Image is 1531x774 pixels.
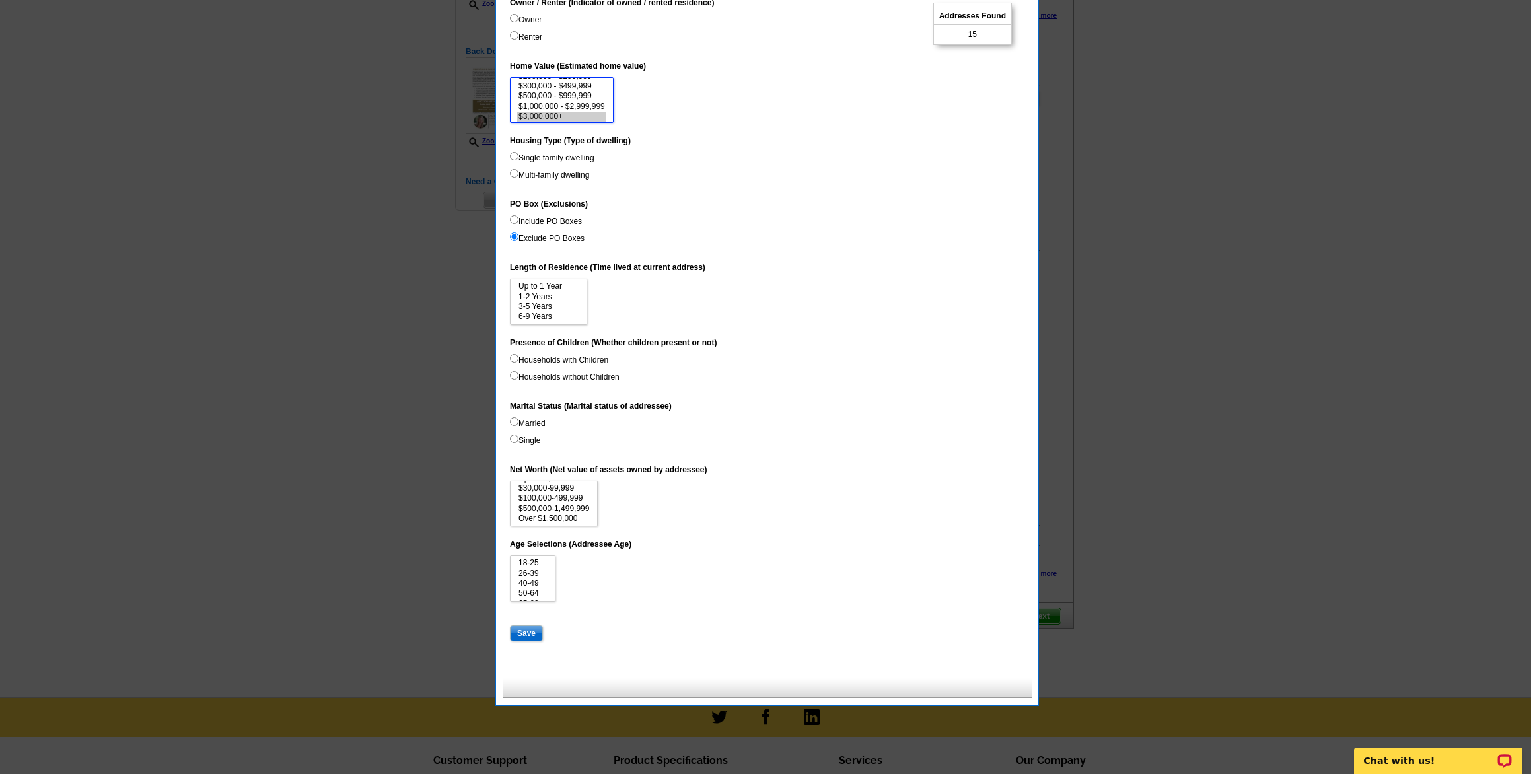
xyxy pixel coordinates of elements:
option: 3-5 Years [517,302,580,312]
option: $3,000,000+ [517,112,606,122]
option: Over $1,500,000 [517,514,590,524]
label: Length of Residence (Time lived at current address) [510,262,705,273]
option: $100,000-499,999 [517,493,590,503]
input: Single [510,435,518,443]
input: Renter [510,31,518,40]
span: Addresses Found [934,7,1011,25]
input: Single family dwelling [510,152,518,160]
option: 1-2 Years [517,292,580,302]
option: 50-64 [517,588,548,598]
option: 10-14 Years [517,322,580,332]
option: 18-25 [517,558,548,568]
label: Presence of Children (Whether children present or not) [510,337,717,349]
label: Single [510,435,540,446]
option: $500,000 - $999,999 [517,91,606,101]
input: Include PO Boxes [510,215,518,224]
label: Age Selections (Addressee Age) [510,538,631,550]
label: Exclude PO Boxes [510,232,585,244]
option: $30,000-99,999 [517,483,590,493]
input: Exclude PO Boxes [510,232,518,241]
label: Households with Children [510,354,608,366]
input: Households without Children [510,371,518,380]
input: Multi-family dwelling [510,169,518,178]
label: Multi-family dwelling [510,169,589,181]
option: Up to 1 Year [517,281,580,291]
option: $500,000-1,499,999 [517,504,590,514]
label: Home Value (Estimated home value) [510,60,646,72]
option: $1,000,000 - $2,999,999 [517,102,606,112]
option: $300,000 - $499,999 [517,81,606,91]
label: PO Box (Exclusions) [510,198,588,210]
input: Owner [510,14,518,22]
label: Include PO Boxes [510,215,582,227]
input: Households with Children [510,354,518,363]
option: 6-9 Years [517,312,580,322]
input: Married [510,417,518,426]
label: Renter [510,31,542,43]
label: Single family dwelling [510,152,594,164]
span: 15 [968,28,977,40]
input: Save [510,625,543,641]
option: 26-39 [517,569,548,579]
label: Net Worth (Net value of assets owned by addressee) [510,464,707,475]
label: Households without Children [510,371,620,383]
label: Owner [510,14,542,26]
label: Housing Type (Type of dwelling) [510,135,631,147]
option: 40-49 [517,579,548,588]
iframe: LiveChat chat widget [1345,732,1531,774]
option: 65-69 [517,599,548,609]
label: Married [510,417,546,429]
label: Marital Status (Marital status of addressee) [510,400,672,412]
